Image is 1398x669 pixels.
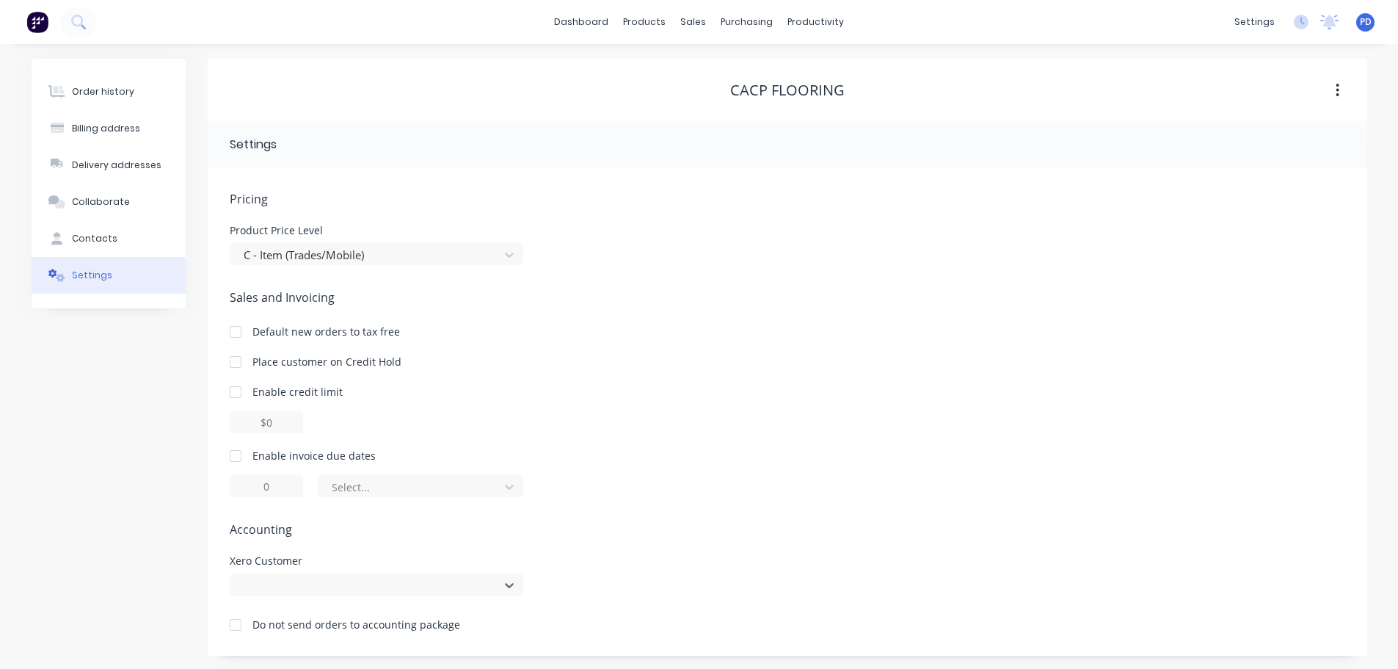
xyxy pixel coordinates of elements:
[1227,11,1282,33] div: settings
[32,73,186,110] button: Order history
[230,136,277,153] div: Settings
[1360,15,1372,29] span: PD
[547,11,616,33] a: dashboard
[72,159,161,172] div: Delivery addresses
[230,411,303,433] input: $0
[713,11,780,33] div: purchasing
[32,147,186,184] button: Delivery addresses
[332,480,490,495] div: Select...
[72,122,140,135] div: Billing address
[230,190,1345,208] span: Pricing
[230,225,523,236] div: Product Price Level
[252,354,401,369] div: Place customer on Credit Hold
[72,269,112,282] div: Settings
[252,617,460,632] div: Do not send orders to accounting package
[72,195,130,209] div: Collaborate
[673,11,713,33] div: sales
[230,521,1345,538] span: Accounting
[230,556,523,566] div: Xero Customer
[230,475,303,497] input: 0
[252,324,400,339] div: Default new orders to tax free
[32,110,186,147] button: Billing address
[730,82,845,99] div: CACP Flooring
[230,289,1345,306] span: Sales and Invoicing
[780,11,851,33] div: productivity
[252,384,343,399] div: Enable credit limit
[72,85,134,98] div: Order history
[72,232,117,245] div: Contacts
[32,184,186,220] button: Collaborate
[252,448,376,463] div: Enable invoice due dates
[26,11,48,33] img: Factory
[32,257,186,294] button: Settings
[32,220,186,257] button: Contacts
[616,11,673,33] div: products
